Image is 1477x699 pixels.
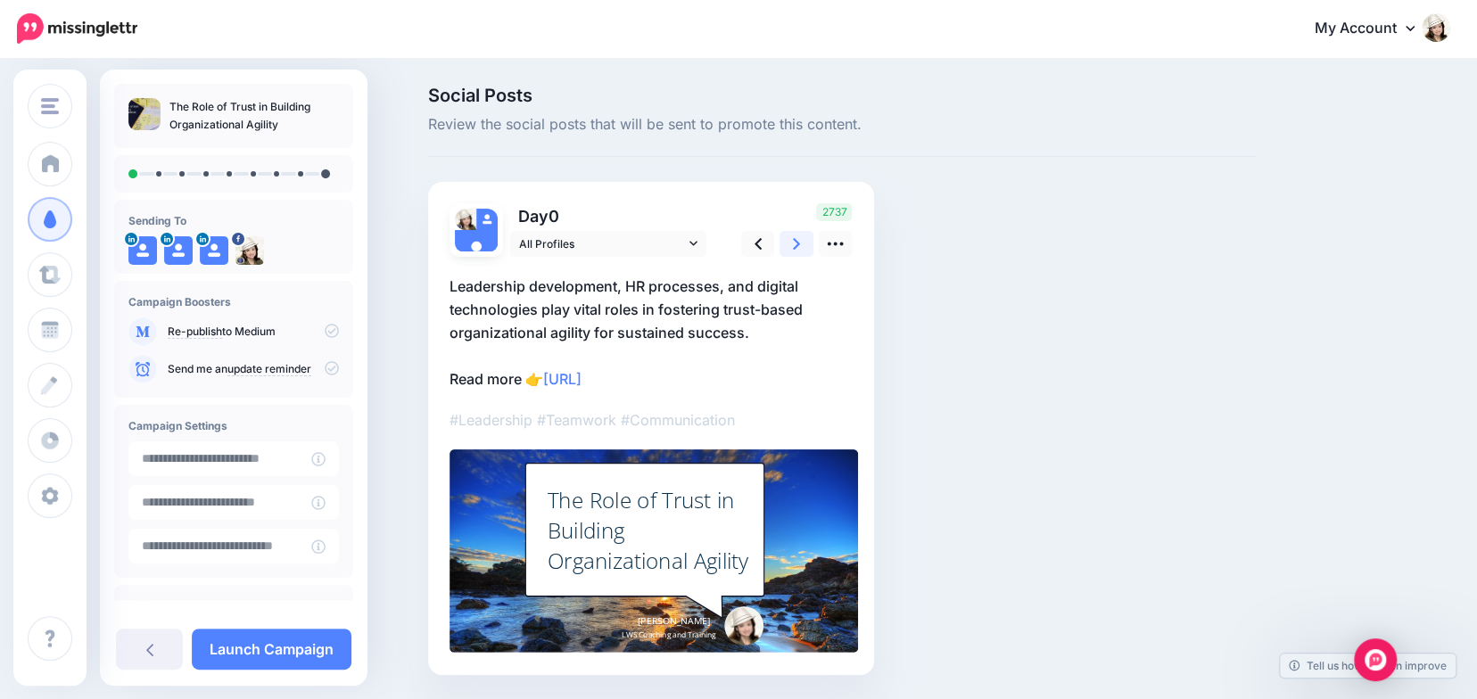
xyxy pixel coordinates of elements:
a: update reminder [227,362,311,376]
span: [PERSON_NAME] [637,613,709,629]
a: Re-publish [168,325,222,339]
img: user_default_image.png [128,236,157,265]
img: user_default_image.png [164,236,193,265]
a: All Profiles [510,231,706,257]
p: Day [510,203,709,229]
img: user_default_image.png [476,209,498,230]
span: Social Posts [428,86,1256,104]
img: 18447283_524058524431297_7234848689764468050_n-bsa25054.jpg [235,236,264,265]
a: My Account [1297,7,1450,51]
a: Tell us how we can improve [1280,654,1456,678]
img: user_default_image.png [455,230,498,273]
p: to Medium [168,324,339,340]
span: 2737 [816,203,852,221]
div: The Role of Trust in Building Organizational Agility [547,485,760,576]
span: Review the social posts that will be sent to promote this content. [428,113,1256,136]
span: All Profiles [519,234,685,253]
div: Open Intercom Messenger [1354,638,1397,681]
a: [URL] [543,370,582,388]
img: Missinglettr [17,13,137,44]
p: Leadership development, HR processes, and digital technologies play vital roles in fostering trus... [450,275,853,391]
img: menu.png [41,98,59,114]
h4: Campaign Boosters [128,295,339,308]
img: user_default_image.png [200,236,228,265]
img: 33845a35f8094f4bdd6a88e5781af7ab_thumb.jpg [128,98,161,130]
h4: Campaign Settings [128,419,339,432]
p: The Role of Trust in Building Organizational Agility [169,98,339,134]
h4: Sending To [128,214,339,227]
span: LWS Coaching and Training [622,628,715,643]
img: 18447283_524058524431297_7234848689764468050_n-bsa25054.jpg [455,209,476,230]
span: 0 [549,207,559,226]
p: Send me an [168,361,339,377]
p: #Leadership #Teamwork #Communication [450,408,853,432]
